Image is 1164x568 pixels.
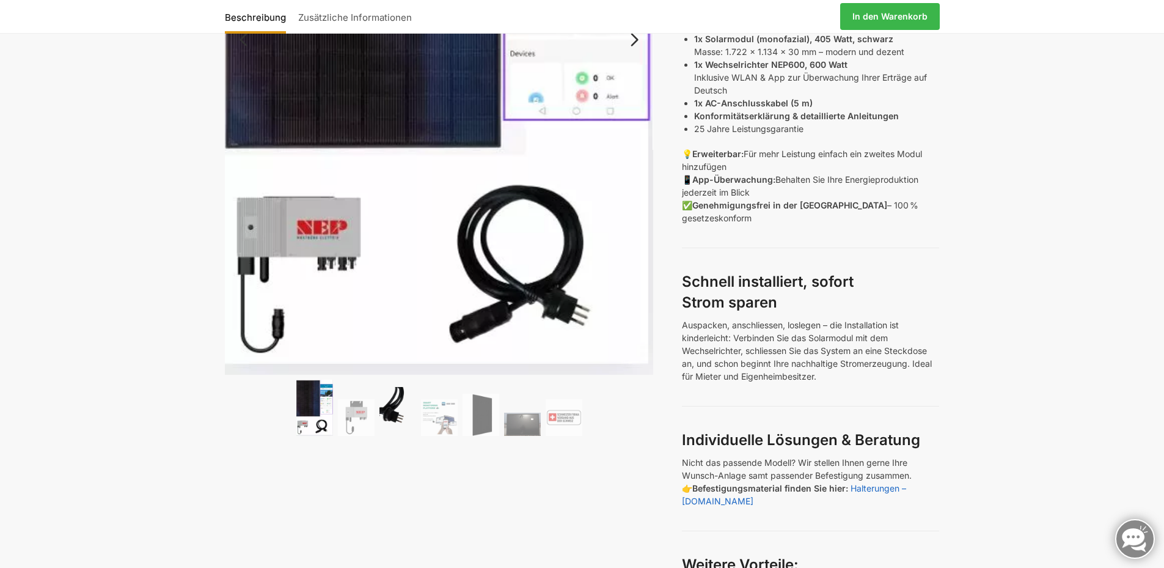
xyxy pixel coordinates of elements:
[463,394,499,436] img: TommaTech Vorderseite
[692,483,848,493] strong: Befestigungsmaterial finden Sie hier:
[682,147,939,224] p: 💡 Für mehr Leistung einfach ein zweites Modul hinzufügen 📱 Behalten Sie Ihre Energieproduktion je...
[296,380,333,436] img: Steckerfertig Plug & Play mit 410 Watt
[694,58,939,97] p: Inklusive WLAN & App zur Überwachung Ihrer Erträge auf Deutsch
[292,2,418,31] a: Zusätzliche Informationen
[692,174,775,185] strong: App-Überwachung:
[694,59,847,70] strong: 1x Wechselrichter NEP600, 600 Watt
[225,2,292,31] a: Beschreibung
[694,122,939,135] li: 25 Jahre Leistungsgarantie
[421,399,458,436] img: Balkonkraftwerk 405/600 Watt erweiterbar – Bild 4
[692,149,744,159] strong: Erweiterbar:
[694,34,893,44] strong: 1x Solarmodul (monofazial), 405 Watt, schwarz
[504,413,541,436] img: Balkonkraftwerk 405/600 Watt erweiterbar – Bild 6
[546,399,582,436] img: Balkonkraftwerk 405/600 Watt erweiterbar – Bild 7
[694,32,939,58] p: Masse: 1.722 x 1.134 x 30 mm – modern und dezent
[840,3,940,30] a: In den Warenkorb
[694,98,813,108] strong: 1x AC-Anschlusskabel (5 m)
[692,200,887,210] strong: Genehmigungsfrei in der [GEOGRAPHIC_DATA]
[682,431,920,449] strong: Individuelle Lösungen & Beratung
[682,273,854,312] strong: Schnell installiert, sofort Strom sparen
[694,111,899,121] strong: Konformitätserklärung & detaillierte Anleitungen
[338,399,375,436] img: Nep 600
[379,387,416,436] img: Anschlusskabel-3meter_schweizer-stecker
[682,456,939,507] p: Nicht das passende Modell? Wir stellen Ihnen gerne Ihre Wunsch-Anlage samt passender Befestigung ...
[682,319,939,383] p: Auspacken, anschliessen, loslegen – die Installation ist kinderleicht: Verbinden Sie das Solarmod...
